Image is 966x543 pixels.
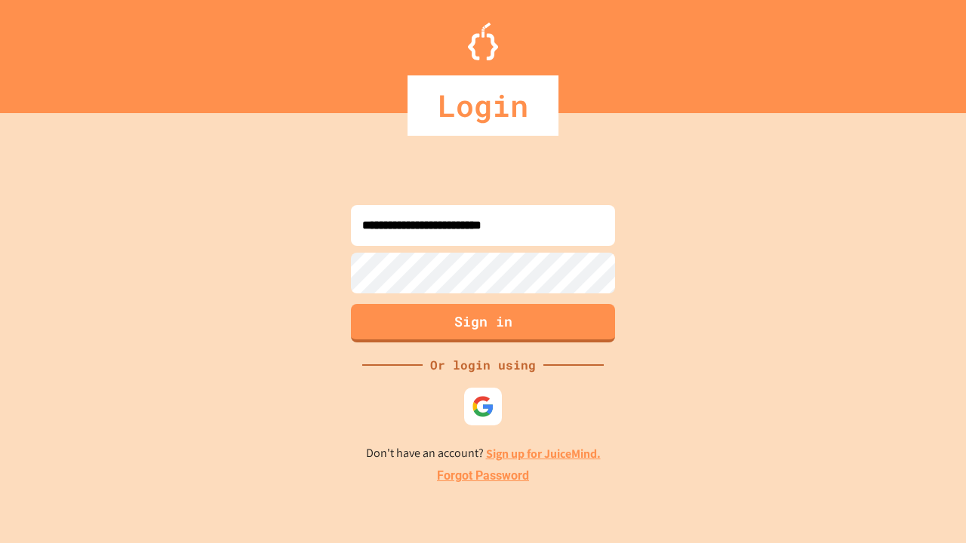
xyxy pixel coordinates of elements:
img: google-icon.svg [472,395,494,418]
a: Forgot Password [437,467,529,485]
img: Logo.svg [468,23,498,60]
div: Login [408,75,558,136]
p: Don't have an account? [366,444,601,463]
button: Sign in [351,304,615,342]
div: Or login using [423,356,543,374]
a: Sign up for JuiceMind. [486,446,601,462]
